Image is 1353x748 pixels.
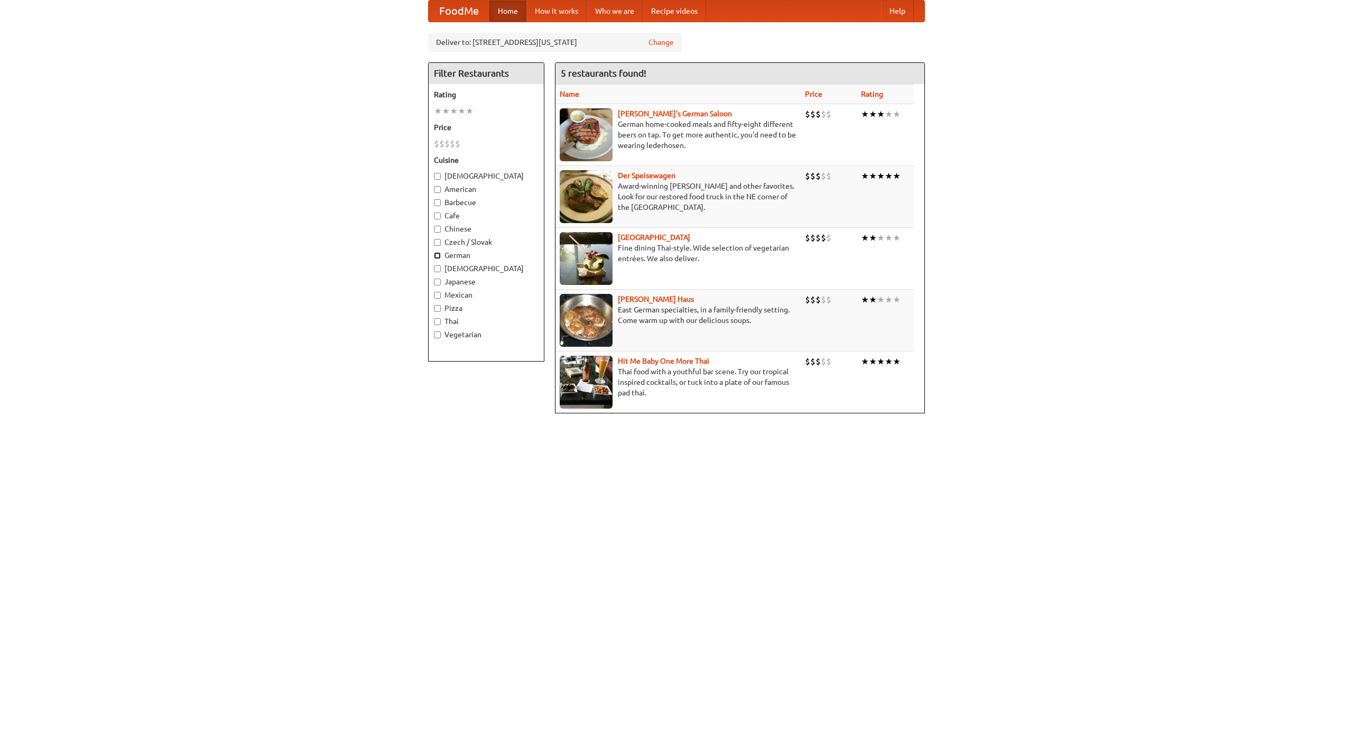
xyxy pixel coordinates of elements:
label: German [434,250,539,261]
li: ★ [877,170,885,182]
li: $ [810,232,815,244]
li: $ [821,232,826,244]
li: ★ [442,105,450,117]
li: $ [826,108,831,120]
img: babythai.jpg [560,356,613,409]
li: ★ [877,232,885,244]
label: Vegetarian [434,329,539,340]
li: $ [450,138,455,150]
h5: Cuisine [434,155,539,165]
li: $ [815,108,821,120]
li: ★ [861,356,869,367]
li: $ [821,356,826,367]
input: Chinese [434,226,441,233]
p: East German specialties, in a family-friendly setting. Come warm up with our delicious soups. [560,304,796,326]
a: Hit Me Baby One More Thai [618,357,709,365]
input: Vegetarian [434,331,441,338]
div: Deliver to: [STREET_ADDRESS][US_STATE] [428,33,682,52]
img: satay.jpg [560,232,613,285]
input: Japanese [434,279,441,285]
li: ★ [861,170,869,182]
li: ★ [466,105,474,117]
li: ★ [885,108,893,120]
label: Chinese [434,224,539,234]
li: $ [815,294,821,306]
label: Czech / Slovak [434,237,539,247]
a: Who we are [587,1,643,22]
h5: Rating [434,89,539,100]
input: Thai [434,318,441,325]
li: $ [805,232,810,244]
li: $ [815,170,821,182]
p: Award-winning [PERSON_NAME] and other favorites. Look for our restored food truck in the NE corne... [560,181,796,213]
li: $ [810,356,815,367]
img: speisewagen.jpg [560,170,613,223]
p: German home-cooked meals and fifty-eight different beers on tap. To get more authentic, you'd nee... [560,119,796,151]
input: Czech / Slovak [434,239,441,246]
li: $ [821,170,826,182]
li: $ [826,356,831,367]
li: $ [805,356,810,367]
label: [DEMOGRAPHIC_DATA] [434,171,539,181]
a: Change [648,37,674,48]
li: ★ [458,105,466,117]
li: $ [810,108,815,120]
li: $ [826,232,831,244]
h4: Filter Restaurants [429,63,544,84]
li: ★ [893,108,901,120]
input: American [434,186,441,193]
input: [DEMOGRAPHIC_DATA] [434,265,441,272]
li: $ [826,170,831,182]
ng-pluralize: 5 restaurants found! [561,68,646,78]
li: $ [434,138,439,150]
li: $ [810,294,815,306]
label: Thai [434,316,539,327]
label: American [434,184,539,195]
b: [GEOGRAPHIC_DATA] [618,233,690,242]
a: Name [560,90,579,98]
li: ★ [861,232,869,244]
a: [PERSON_NAME]'s German Saloon [618,109,732,118]
label: [DEMOGRAPHIC_DATA] [434,263,539,274]
input: German [434,252,441,259]
li: $ [444,138,450,150]
li: ★ [869,232,877,244]
li: ★ [877,294,885,306]
li: ★ [893,232,901,244]
li: $ [810,170,815,182]
li: ★ [893,294,901,306]
li: ★ [877,108,885,120]
li: ★ [434,105,442,117]
li: $ [821,108,826,120]
label: Japanese [434,276,539,287]
a: FoodMe [429,1,489,22]
li: $ [805,170,810,182]
li: ★ [885,294,893,306]
li: ★ [450,105,458,117]
li: ★ [861,294,869,306]
li: $ [439,138,444,150]
a: [PERSON_NAME] Haus [618,295,694,303]
li: $ [455,138,460,150]
p: Thai food with a youthful bar scene. Try our tropical inspired cocktails, or tuck into a plate of... [560,366,796,398]
li: $ [821,294,826,306]
input: [DEMOGRAPHIC_DATA] [434,173,441,180]
img: kohlhaus.jpg [560,294,613,347]
li: ★ [885,232,893,244]
input: Barbecue [434,199,441,206]
li: ★ [893,170,901,182]
li: $ [826,294,831,306]
li: ★ [885,356,893,367]
label: Mexican [434,290,539,300]
a: Help [881,1,914,22]
input: Cafe [434,213,441,219]
li: $ [815,356,821,367]
li: ★ [869,108,877,120]
li: ★ [869,294,877,306]
a: Der Speisewagen [618,171,675,180]
h5: Price [434,122,539,133]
